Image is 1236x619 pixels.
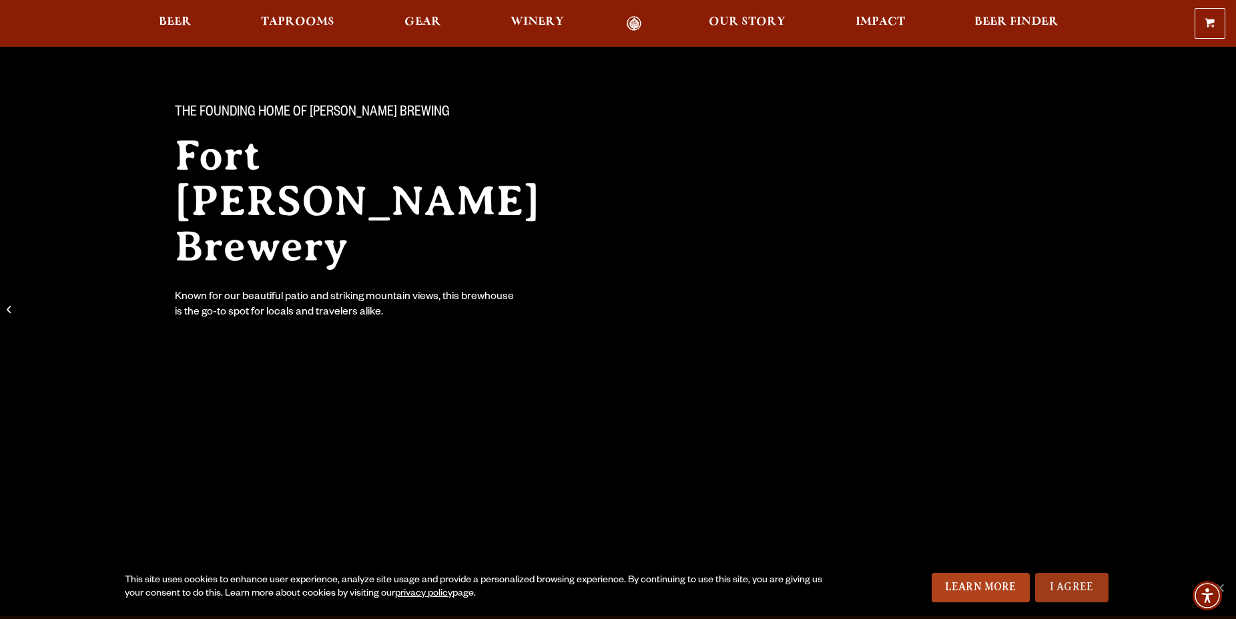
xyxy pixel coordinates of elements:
a: I Agree [1035,573,1109,602]
a: Beer [150,16,200,31]
span: Impact [856,17,905,27]
a: Gear [396,16,450,31]
span: Beer Finder [974,17,1058,27]
a: Beer Finder [966,16,1067,31]
div: This site uses cookies to enhance user experience, analyze site usage and provide a personalized ... [125,574,826,601]
a: Taprooms [252,16,343,31]
span: The Founding Home of [PERSON_NAME] Brewing [175,105,450,122]
a: Odell Home [609,16,659,31]
span: Beer [159,17,192,27]
span: Gear [404,17,441,27]
div: Known for our beautiful patio and striking mountain views, this brewhouse is the go-to spot for l... [175,290,517,321]
a: Learn More [932,573,1030,602]
span: Winery [511,17,564,27]
span: Our Story [709,17,786,27]
a: Our Story [700,16,794,31]
a: Winery [502,16,573,31]
span: Taprooms [261,17,334,27]
a: Impact [847,16,914,31]
div: Accessibility Menu [1193,581,1222,610]
a: privacy policy [395,589,452,600]
h2: Fort [PERSON_NAME] Brewery [175,133,591,269]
